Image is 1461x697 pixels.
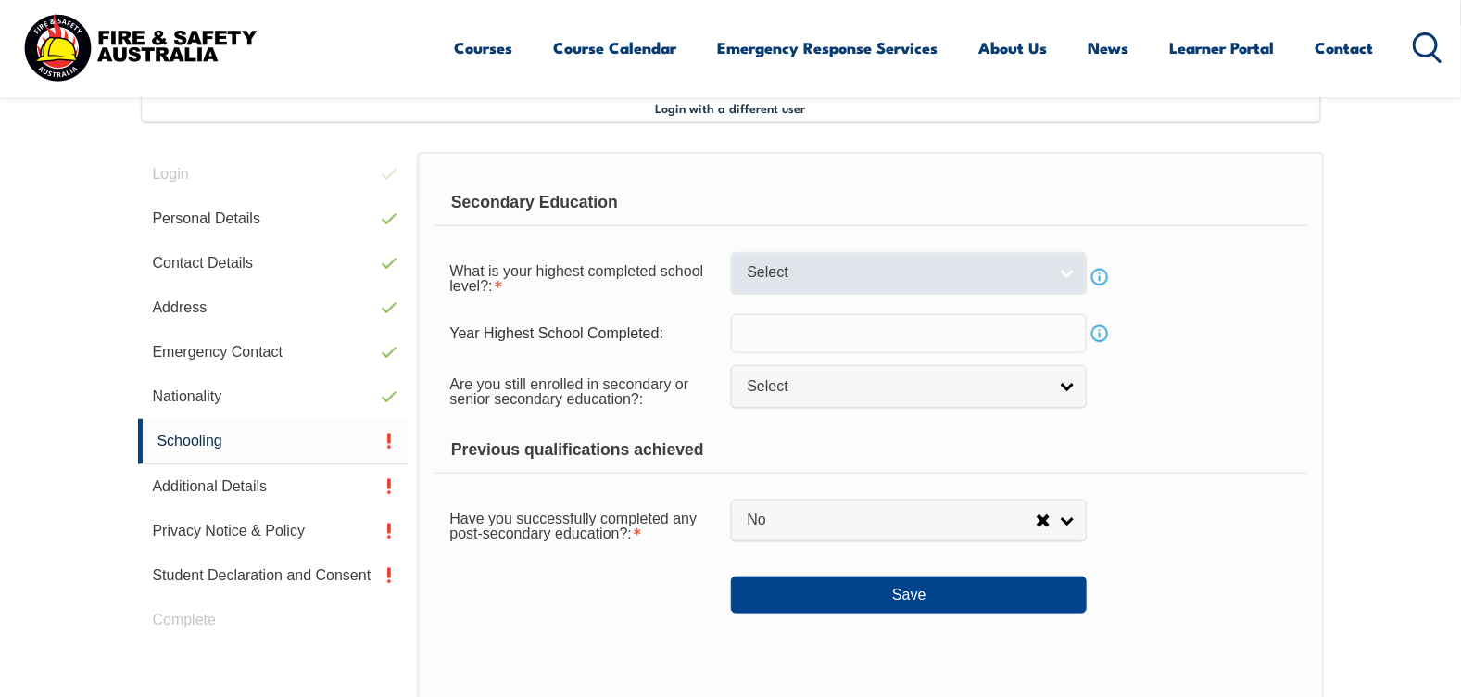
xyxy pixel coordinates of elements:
[138,285,409,330] a: Address
[138,464,409,509] a: Additional Details
[138,241,409,285] a: Contact Details
[435,251,731,303] div: What is your highest completed school level? is required.
[1087,321,1113,347] a: Info
[138,330,409,374] a: Emergency Contact
[1170,23,1275,72] a: Learner Portal
[1316,23,1374,72] a: Contact
[747,377,1047,397] span: Select
[435,427,1306,474] div: Previous qualifications achieved
[435,180,1306,226] div: Secondary Education
[979,23,1048,72] a: About Us
[138,419,409,464] a: Schooling
[455,23,513,72] a: Courses
[435,499,731,551] div: Have you successfully completed any post-secondary education? is required.
[731,314,1087,353] input: YYYY
[435,316,731,351] div: Year Highest School Completed:
[747,263,1047,283] span: Select
[138,196,409,241] a: Personal Details
[138,374,409,419] a: Nationality
[731,577,1087,614] button: Save
[449,376,688,407] span: Are you still enrolled in secondary or senior secondary education?:
[1089,23,1129,72] a: News
[138,509,409,553] a: Privacy Notice & Policy
[138,553,409,598] a: Student Declaration and Consent
[747,511,1036,530] span: No
[449,511,697,541] span: Have you successfully completed any post-secondary education?:
[1087,264,1113,290] a: Info
[718,23,938,72] a: Emergency Response Services
[449,263,703,294] span: What is your highest completed school level?:
[656,100,806,115] span: Login with a different user
[554,23,677,72] a: Course Calendar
